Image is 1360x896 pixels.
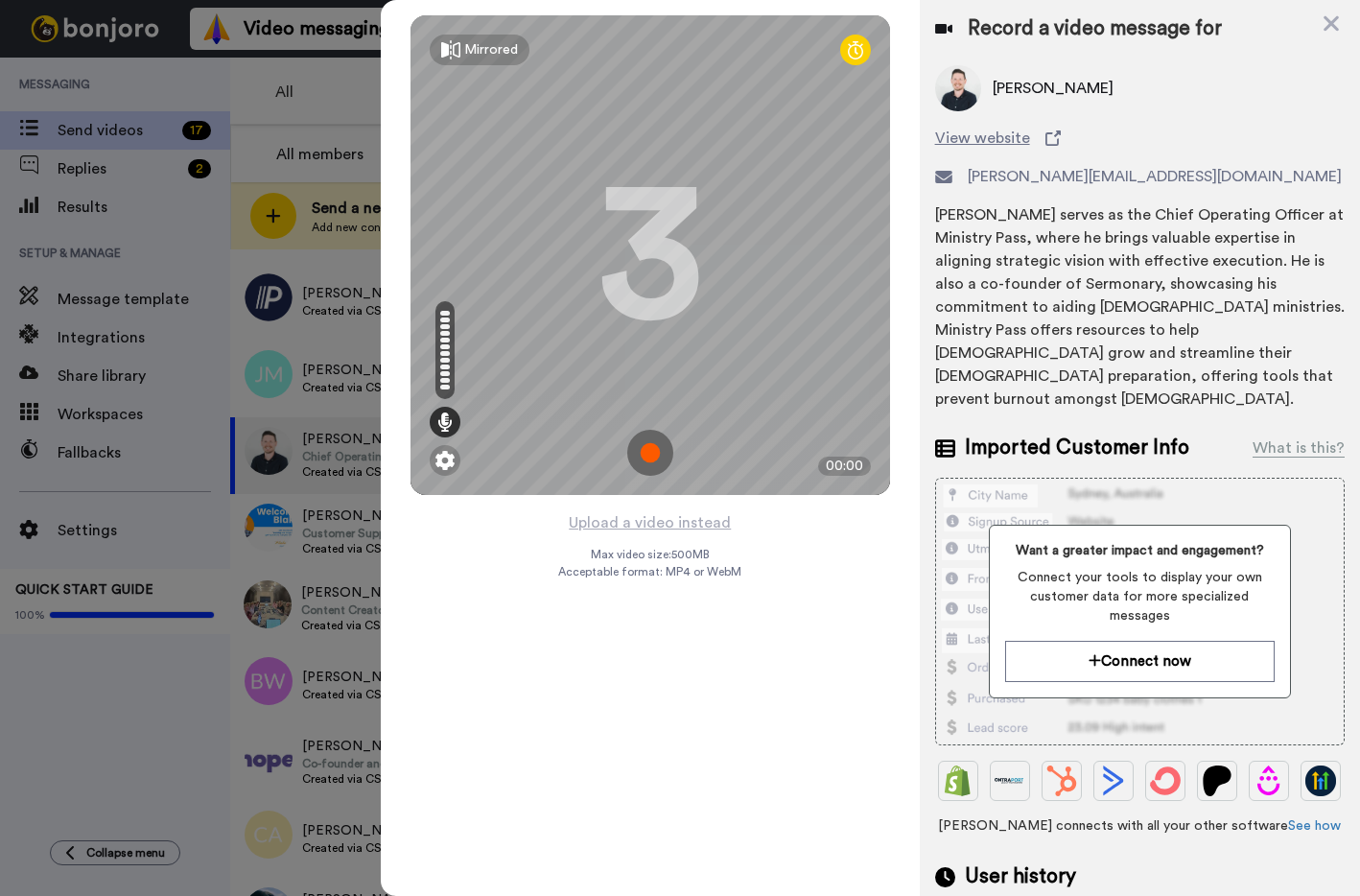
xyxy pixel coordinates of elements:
[2,4,54,56] img: 3183ab3e-59ed-45f6-af1c-10226f767056-1659068401.jpg
[1005,641,1275,682] button: Connect now
[968,165,1342,188] span: [PERSON_NAME][EMAIL_ADDRESS][DOMAIN_NAME]
[1254,766,1284,796] img: Drip
[627,430,673,476] img: ic_record_start.svg
[965,434,1189,462] span: Imported Customer Info
[935,203,1345,411] div: [PERSON_NAME] serves as the Chief Operating Officer at Ministry Pass, where he brings valuable ex...
[943,766,973,796] img: Shopify
[1288,819,1341,833] a: See how
[1098,766,1129,796] img: ActiveCampaign
[1005,568,1275,625] span: Connect your tools to display your own customer data for more specialized messages
[1150,766,1181,796] img: ConvertKit
[1046,766,1077,796] img: Hubspot
[935,127,1345,150] a: View website
[1305,766,1336,796] img: GoHighLevel
[591,547,710,562] span: Max video size: 500 MB
[1253,436,1345,460] div: What is this?
[107,16,259,153] span: Hi [PERSON_NAME], thanks for joining us with a paid account! Wanted to say thanks in person, so p...
[563,510,737,535] button: Upload a video instead
[995,766,1025,796] img: Ontraport
[1202,766,1232,796] img: Patreon
[935,816,1345,836] span: [PERSON_NAME] connects with all your other software
[598,183,703,327] div: 3
[1005,541,1275,560] span: Want a greater impact and engagement?
[61,61,84,84] img: mute-white.svg
[818,457,871,476] div: 00:00
[935,127,1030,150] span: View website
[435,451,455,470] img: ic_gear.svg
[558,564,741,579] span: Acceptable format: MP4 or WebM
[965,862,1076,891] span: User history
